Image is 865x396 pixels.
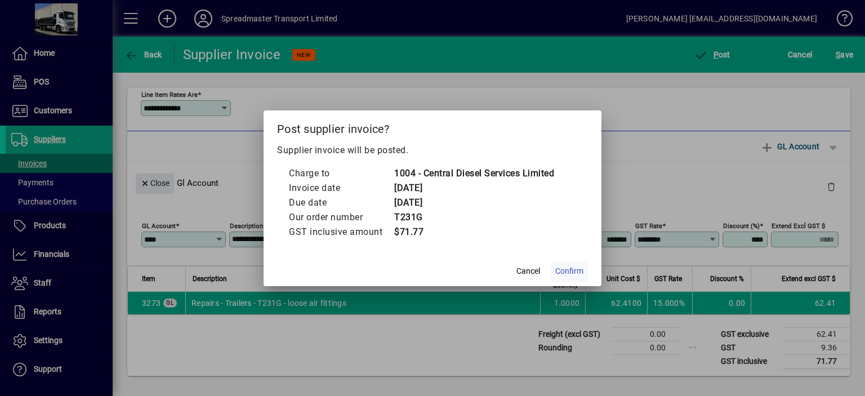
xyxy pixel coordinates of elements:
td: Charge to [288,166,394,181]
td: [DATE] [394,195,554,210]
button: Cancel [510,261,546,282]
button: Confirm [551,261,588,282]
td: $71.77 [394,225,554,239]
td: GST inclusive amount [288,225,394,239]
td: Our order number [288,210,394,225]
td: [DATE] [394,181,554,195]
span: Confirm [555,265,583,277]
td: Due date [288,195,394,210]
td: Invoice date [288,181,394,195]
p: Supplier invoice will be posted. [277,144,588,157]
td: 1004 - Central Diesel Services Limited [394,166,554,181]
h2: Post supplier invoice? [264,110,601,143]
span: Cancel [516,265,540,277]
td: T231G [394,210,554,225]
